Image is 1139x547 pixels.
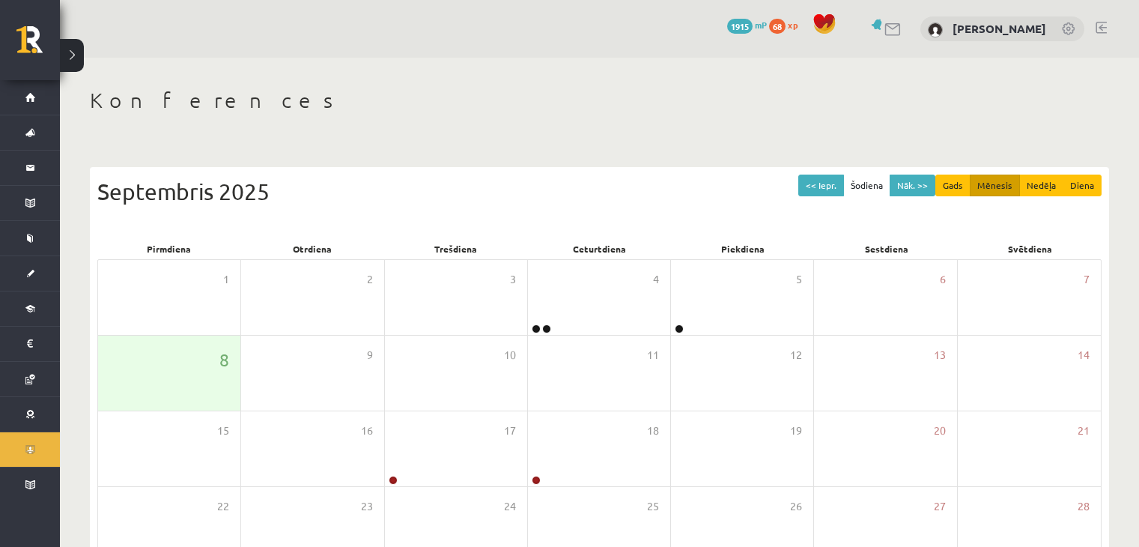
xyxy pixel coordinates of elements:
span: mP [755,19,767,31]
button: Nedēļa [1019,175,1063,196]
span: 26 [790,498,802,515]
span: 15 [217,423,229,439]
a: Rīgas 1. Tālmācības vidusskola [16,26,60,64]
span: 2 [367,271,373,288]
h1: Konferences [90,88,1109,113]
span: 28 [1078,498,1090,515]
span: 25 [647,498,659,515]
span: 1 [223,271,229,288]
div: Sestdiena [815,238,959,259]
button: << Iepr. [798,175,844,196]
div: Trešdiena [384,238,528,259]
span: 27 [934,498,946,515]
span: 20 [934,423,946,439]
a: 68 xp [769,19,805,31]
span: 10 [504,347,516,363]
span: 18 [647,423,659,439]
span: 6 [940,271,946,288]
span: 16 [361,423,373,439]
span: xp [788,19,798,31]
div: Otrdiena [241,238,385,259]
span: 17 [504,423,516,439]
span: 21 [1078,423,1090,439]
span: 19 [790,423,802,439]
span: 14 [1078,347,1090,363]
a: 1915 mP [727,19,767,31]
div: Svētdiena [958,238,1102,259]
div: Septembris 2025 [97,175,1102,208]
button: Gads [935,175,971,196]
span: 9 [367,347,373,363]
span: 13 [934,347,946,363]
button: Mēnesis [970,175,1020,196]
span: 22 [217,498,229,515]
span: 3 [510,271,516,288]
span: 11 [647,347,659,363]
button: Diena [1063,175,1102,196]
div: Pirmdiena [97,238,241,259]
span: 24 [504,498,516,515]
span: 23 [361,498,373,515]
span: 7 [1084,271,1090,288]
a: [PERSON_NAME] [953,21,1046,36]
span: 8 [219,347,229,372]
img: Adriana Skurbe [928,22,943,37]
span: 12 [790,347,802,363]
span: 68 [769,19,786,34]
button: Nāk. >> [890,175,935,196]
span: 5 [796,271,802,288]
span: 4 [653,271,659,288]
button: Šodiena [843,175,890,196]
div: Ceturtdiena [528,238,672,259]
span: 1915 [727,19,753,34]
div: Piekdiena [671,238,815,259]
